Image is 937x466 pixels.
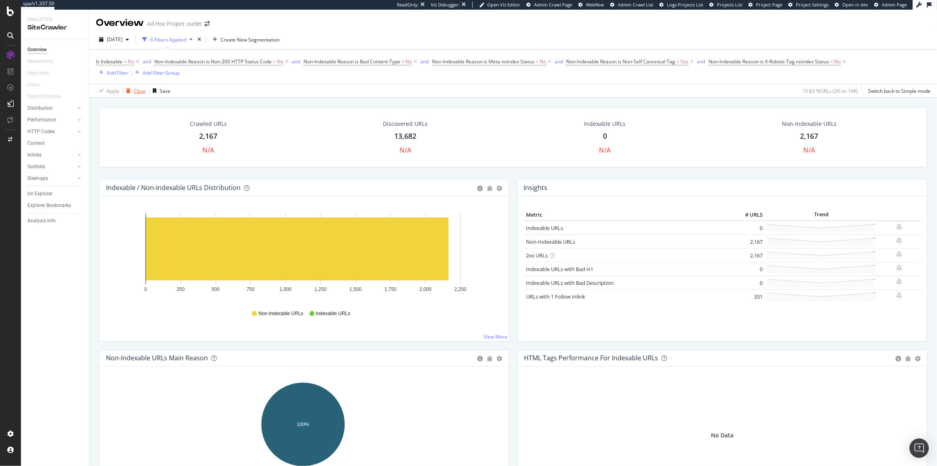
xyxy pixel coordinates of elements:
[420,58,429,65] button: and
[540,56,546,67] span: No
[882,2,907,8] span: Admin Page
[526,2,572,8] a: Admin Crawl Page
[555,58,563,65] button: and
[732,276,765,290] td: 0
[610,2,653,8] a: Admin Crawl List
[599,146,611,155] div: N/A
[748,2,782,8] a: Project Page
[205,21,210,27] div: arrow-right-arrow-left
[27,127,55,136] div: HTTP Codes
[732,209,765,221] th: # URLS
[910,439,929,458] div: Open Intercom Messenger
[128,56,134,67] span: No
[96,84,119,97] button: Apply
[154,58,272,65] span: Non-Indexable Reason is Non-200 HTTP Status Code
[107,88,119,94] div: Apply
[401,58,404,65] span: =
[280,286,292,292] text: 1,000
[27,151,42,159] div: Inlinks
[303,58,400,65] span: Non-Indexable Reason is Bad Content-Type
[27,127,75,136] a: HTTP Codes
[27,190,52,198] div: Url Explorer
[834,56,841,67] span: No
[27,23,83,32] div: SiteCrawler
[895,356,901,362] div: circle-info
[27,201,83,210] a: Explorer Bookmarks
[27,163,75,171] a: Outlinks
[277,56,283,67] span: No
[868,88,931,94] div: Switch back to Simple mode
[150,36,186,43] div: 6 Filters Applied
[497,356,503,362] div: gear
[711,431,733,439] div: No Data
[106,209,500,303] svg: A chart.
[835,2,868,8] a: Open in dev
[420,286,432,292] text: 2,000
[107,36,123,43] span: 2025 Sep. 1st
[897,237,902,244] div: bell-plus
[27,81,39,89] div: Visits
[800,131,819,142] div: 2,167
[915,356,920,362] div: gear
[478,186,483,191] div: circle-info
[618,2,653,8] span: Admin Crawl List
[27,81,48,89] a: Visits
[349,286,362,292] text: 1,500
[124,58,127,65] span: =
[526,293,586,300] a: URLs with 1 Follow Inlink
[297,422,310,427] text: 100%
[732,235,765,249] td: 2,167
[484,333,508,340] a: View More
[526,252,548,259] a: 2xx URLs
[586,2,604,8] span: Webflow
[27,92,69,101] a: Search Engines
[292,58,300,65] div: and
[160,88,170,94] div: Save
[497,186,503,191] div: gear
[732,221,765,235] td: 0
[399,146,411,155] div: N/A
[177,286,185,292] text: 250
[143,58,151,65] div: and
[27,46,83,54] a: Overview
[676,58,679,65] span: =
[27,69,49,77] div: Segments
[897,292,902,299] div: bell-plus
[27,139,45,148] div: Content
[397,2,419,8] div: ReadOnly:
[27,69,57,77] a: Segments
[732,262,765,276] td: 0
[210,33,283,46] button: Create New Segmentation
[258,310,303,317] span: Non-Indexable URLs
[220,36,280,43] span: Create New Segmentation
[27,116,75,124] a: Performance
[897,278,902,285] div: bell-plus
[526,224,563,232] a: Indexable URLs
[659,2,703,8] a: Logs Projects List
[603,131,607,142] div: 0
[27,174,75,183] a: Sitemaps
[27,104,75,113] a: Distribution
[680,56,688,67] span: Yes
[247,286,255,292] text: 750
[107,69,128,76] div: Add Filter
[536,58,538,65] span: =
[732,249,765,262] td: 2,167
[697,58,705,65] button: and
[405,56,412,67] span: No
[27,163,45,171] div: Outlinks
[147,20,202,28] div: Ad-Hoc Project: outlet
[106,354,208,362] div: Non-Indexable URLs Main Reason
[273,58,276,65] span: =
[487,356,493,362] div: bug
[27,104,53,113] div: Distribution
[212,286,220,292] text: 500
[395,131,417,142] div: 13,682
[314,286,326,292] text: 1,250
[865,84,931,97] button: Switch back to Simple mode
[874,2,907,8] a: Admin Page
[134,88,146,94] div: Clear
[199,131,217,142] div: 2,167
